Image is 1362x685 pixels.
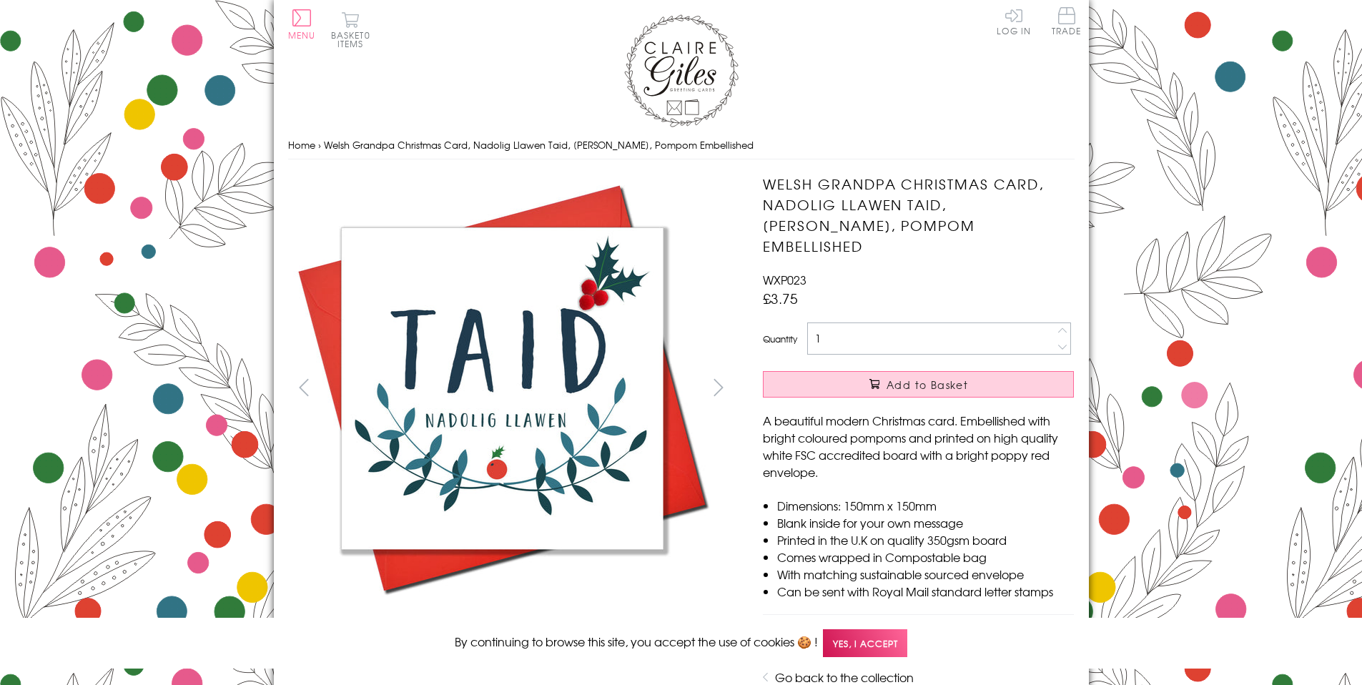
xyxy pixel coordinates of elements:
span: Add to Basket [887,378,968,392]
h1: Welsh Grandpa Christmas Card, Nadolig Llawen Taid, [PERSON_NAME], Pompom Embellished [763,174,1074,256]
a: Home [288,138,315,152]
span: Menu [288,29,316,41]
span: › [318,138,321,152]
span: Trade [1052,7,1082,35]
span: 0 items [337,29,370,50]
span: Welsh Grandpa Christmas Card, Nadolig Llawen Taid, [PERSON_NAME], Pompom Embellished [324,138,754,152]
span: £3.75 [763,288,798,308]
span: Yes, I accept [823,629,907,657]
li: Can be sent with Royal Mail standard letter stamps [777,583,1074,600]
label: Quantity [763,332,797,345]
nav: breadcrumbs [288,131,1075,160]
button: prev [288,371,320,403]
span: WXP023 [763,271,806,288]
button: Menu [288,9,316,39]
li: Printed in the U.K on quality 350gsm board [777,531,1074,548]
li: Dimensions: 150mm x 150mm [777,497,1074,514]
img: Welsh Grandpa Christmas Card, Nadolig Llawen Taid, Holly, Pompom Embellished [734,174,1163,603]
li: With matching sustainable sourced envelope [777,566,1074,583]
li: Blank inside for your own message [777,514,1074,531]
button: Basket0 items [331,11,370,48]
a: Log In [997,7,1031,35]
a: Trade [1052,7,1082,38]
li: Comes wrapped in Compostable bag [777,548,1074,566]
button: Add to Basket [763,371,1074,398]
img: Claire Giles Greetings Cards [624,14,739,127]
img: Welsh Grandpa Christmas Card, Nadolig Llawen Taid, Holly, Pompom Embellished [287,174,716,603]
button: next [702,371,734,403]
p: A beautiful modern Christmas card. Embellished with bright coloured pompoms and printed on high q... [763,412,1074,481]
